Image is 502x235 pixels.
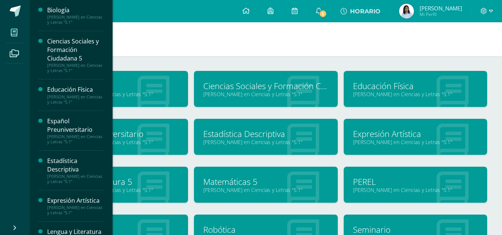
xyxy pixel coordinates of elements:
[47,196,104,215] a: Expresión Artística[PERSON_NAME] en Ciencias y Letras "5.1"
[47,14,104,25] div: [PERSON_NAME] en Ciencias y Letras "5.1"
[319,10,327,18] span: 5
[47,157,104,184] a: Estadística Descriptiva[PERSON_NAME] en Ciencias y Letras "5.1"
[203,80,328,92] a: Ciencias Sociales y Formación Ciudadana 5
[47,85,104,94] div: Educación Física
[399,4,414,19] img: d1b1f414a9dfbdaedf08dbf18c730b96.png
[47,134,104,144] div: [PERSON_NAME] en Ciencias y Letras "5.1"
[54,138,179,146] a: [PERSON_NAME] en Ciencias y Letras "5.1"
[54,80,179,92] a: Biología
[353,91,478,98] a: [PERSON_NAME] en Ciencias y Letras "5.1"
[353,80,478,92] a: Educación Física
[47,37,104,63] div: Ciencias Sociales y Formación Ciudadana 5
[47,117,104,134] div: Español Preuniversitario
[54,186,179,193] a: [PERSON_NAME] en Ciencias y Letras "5.1"
[203,91,328,98] a: [PERSON_NAME] en Ciencias y Letras "5.1"
[203,176,328,187] a: Matemáticas 5
[353,176,478,187] a: PEREL
[54,176,179,187] a: Lengua y Literatura 5
[353,186,478,193] a: [PERSON_NAME] en Ciencias y Letras "5.1"
[203,138,328,146] a: [PERSON_NAME] en Ciencias y Letras "5.1"
[47,94,104,105] div: [PERSON_NAME] en Ciencias y Letras "5.1"
[203,128,328,140] a: Estadística Descriptiva
[353,138,478,146] a: [PERSON_NAME] en Ciencias y Letras "5.1"
[47,6,104,14] div: Biología
[353,128,478,140] a: Expresión Artística
[350,8,380,15] span: HORARIO
[54,128,179,140] a: Español Preuniversitario
[47,117,104,144] a: Español Preuniversitario[PERSON_NAME] en Ciencias y Letras "5.1"
[203,186,328,193] a: [PERSON_NAME] en Ciencias y Letras "5.1"
[420,4,462,12] span: [PERSON_NAME]
[47,6,104,25] a: Biología[PERSON_NAME] en Ciencias y Letras "5.1"
[47,157,104,174] div: Estadística Descriptiva
[47,174,104,184] div: [PERSON_NAME] en Ciencias y Letras "5.1"
[47,85,104,104] a: Educación Física[PERSON_NAME] en Ciencias y Letras "5.1"
[54,91,179,98] a: [PERSON_NAME] en Ciencias y Letras "5.1"
[47,196,104,205] div: Expresión Artística
[47,205,104,215] div: [PERSON_NAME] en Ciencias y Letras "5.1"
[47,63,104,73] div: [PERSON_NAME] en Ciencias y Letras "5.1"
[420,11,462,17] span: Mi Perfil
[47,37,104,73] a: Ciencias Sociales y Formación Ciudadana 5[PERSON_NAME] en Ciencias y Letras "5.1"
